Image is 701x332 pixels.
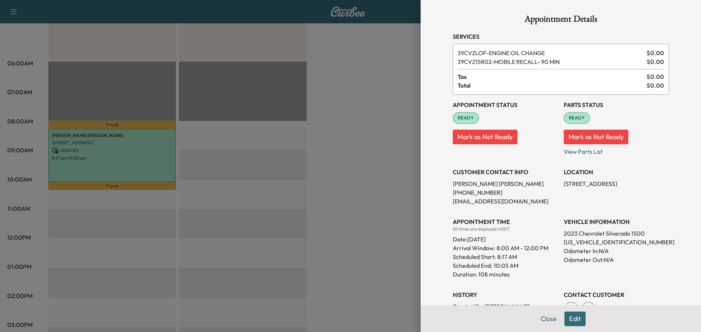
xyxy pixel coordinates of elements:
span: MOBILE RECALL- 90 MIN [457,57,644,66]
h3: LOCATION [564,168,669,176]
h3: Parts Status [564,100,669,109]
h3: Appointment Status [453,100,558,109]
p: [US_VEHICLE_IDENTIFICATION_NUMBER] [564,238,669,247]
p: [EMAIL_ADDRESS][DOMAIN_NAME] [453,197,558,206]
span: READY [453,114,478,122]
button: Mark as Not Ready [453,130,517,144]
p: 10:05 AM [494,261,518,270]
h3: VEHICLE INFORMATION [564,217,669,226]
p: Duration: 108 minutes [453,270,558,279]
div: Date: [DATE] [453,232,558,244]
h3: CONTACT CUSTOMER [564,290,669,299]
p: Odometer Out: N/A [564,255,669,264]
span: Total [457,81,647,90]
button: Mark as Not Ready [564,130,628,144]
p: 8:17 AM [497,252,517,261]
p: [STREET_ADDRESS] [564,179,669,188]
p: View Parts List [564,144,669,156]
span: READY [564,114,589,122]
p: [PHONE_NUMBER] [453,188,558,197]
p: Odometer In: N/A [564,247,669,255]
p: Scheduled End: [453,261,492,270]
p: 2023 Chevrolet Silverado 1500 [564,229,669,238]
span: ENGINE OIL CHANGE [457,49,644,57]
h3: APPOINTMENT TIME [453,217,558,226]
h3: History [453,290,558,299]
h3: CUSTOMER CONTACT INFO [453,168,558,176]
span: $ 0.00 [647,72,664,81]
span: 8:00 AM - 12:00 PM [497,244,548,252]
p: Arrival Window: [453,244,558,252]
h1: Appointment Details [453,15,669,26]
span: $ 0.00 [647,57,664,66]
p: Scheduled Start: [453,252,496,261]
p: [PERSON_NAME] [PERSON_NAME] [453,179,558,188]
button: Edit [564,312,586,326]
div: All times are displayed in EDT [453,226,558,232]
span: $ 0.00 [647,49,664,57]
p: Created By : [PERSON_NAME] [453,302,558,311]
span: $ 0.00 [647,81,664,90]
span: Tax [457,72,647,81]
button: Close [536,312,562,326]
h3: Services [453,32,669,41]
